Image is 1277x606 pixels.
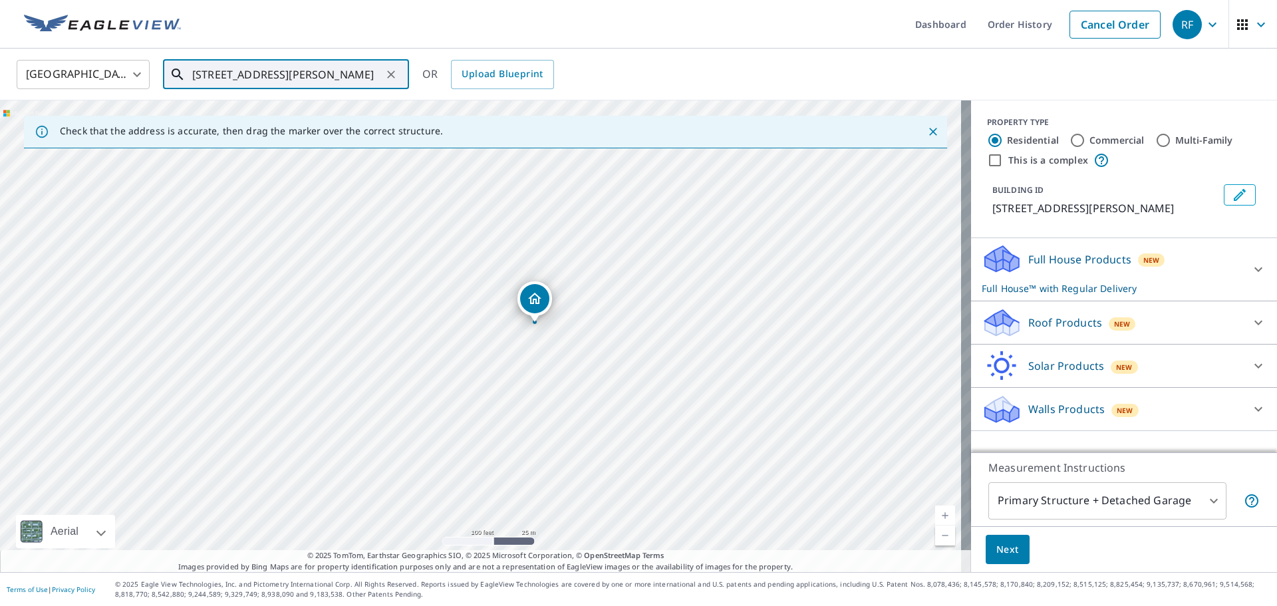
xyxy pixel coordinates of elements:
p: Full House Products [1028,251,1131,267]
div: Full House ProductsNewFull House™ with Regular Delivery [982,243,1266,295]
button: Next [986,535,1030,565]
label: Commercial [1089,134,1145,147]
button: Edit building 1 [1224,184,1256,206]
span: © 2025 TomTom, Earthstar Geographics SIO, © 2025 Microsoft Corporation, © [307,550,664,561]
a: Current Level 18, Zoom In [935,506,955,526]
p: Check that the address is accurate, then drag the marker over the correct structure. [60,125,443,137]
div: Aerial [47,515,82,548]
span: New [1114,319,1131,329]
a: Terms of Use [7,585,48,594]
p: Solar Products [1028,358,1104,374]
input: Search by address or latitude-longitude [192,56,382,93]
div: Roof ProductsNew [982,307,1266,339]
span: New [1143,255,1160,265]
span: Your report will include the primary structure and a detached garage if one exists. [1244,493,1260,509]
p: Measurement Instructions [988,460,1260,476]
a: Terms [642,550,664,560]
a: Upload Blueprint [451,60,553,89]
p: Walls Products [1028,401,1105,417]
p: | [7,585,95,593]
button: Close [924,123,942,140]
img: EV Logo [24,15,181,35]
a: OpenStreetMap [584,550,640,560]
span: New [1117,405,1133,416]
div: OR [422,60,554,89]
p: BUILDING ID [992,184,1044,196]
div: [GEOGRAPHIC_DATA] [17,56,150,93]
label: Multi-Family [1175,134,1233,147]
div: Dropped pin, building 1, Residential property, 5118 Hunt St NW Gig Harbor, WA 98335 [517,281,552,323]
div: Solar ProductsNew [982,350,1266,382]
a: Current Level 18, Zoom Out [935,526,955,545]
p: Full House™ with Regular Delivery [982,281,1242,295]
p: [STREET_ADDRESS][PERSON_NAME] [992,200,1218,216]
a: Privacy Policy [52,585,95,594]
div: PROPERTY TYPE [987,116,1261,128]
div: Walls ProductsNew [982,393,1266,425]
p: Roof Products [1028,315,1102,331]
span: Upload Blueprint [462,66,543,82]
div: Aerial [16,515,115,548]
p: © 2025 Eagle View Technologies, Inc. and Pictometry International Corp. All Rights Reserved. Repo... [115,579,1270,599]
label: This is a complex [1008,154,1088,167]
div: Primary Structure + Detached Garage [988,482,1226,520]
a: Cancel Order [1069,11,1161,39]
span: New [1116,362,1133,373]
span: Next [996,541,1019,558]
label: Residential [1007,134,1059,147]
button: Clear [382,65,400,84]
div: RF [1173,10,1202,39]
